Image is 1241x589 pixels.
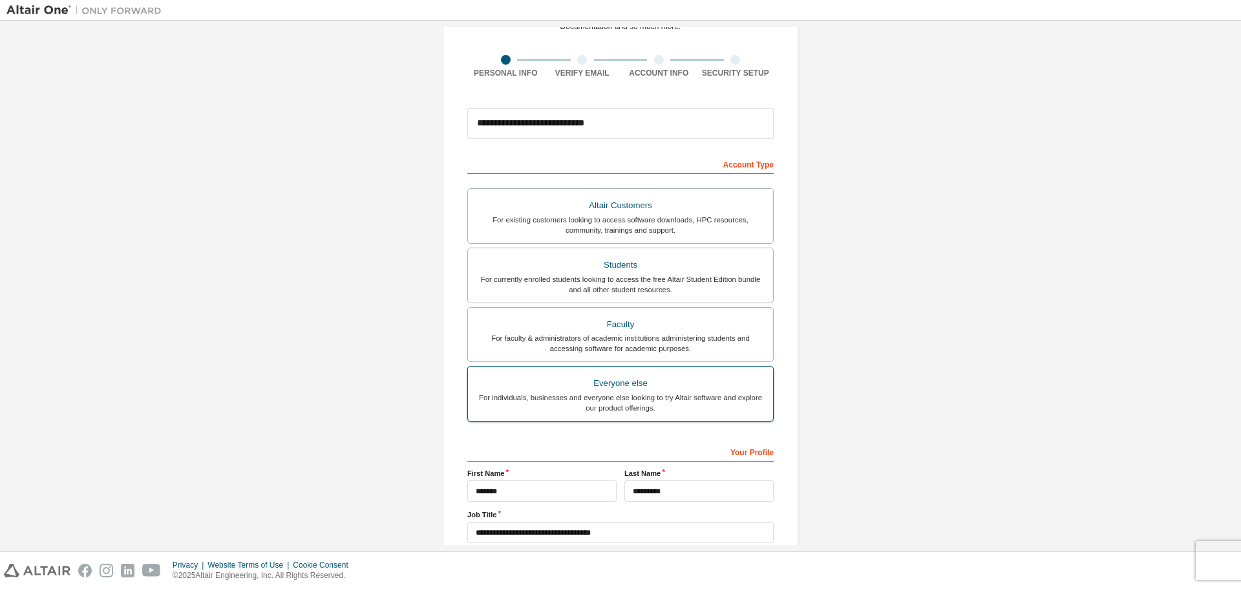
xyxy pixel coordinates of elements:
div: Verify Email [544,68,621,78]
div: Website Terms of Use [207,560,293,570]
div: Privacy [173,560,207,570]
div: Cookie Consent [293,560,355,570]
div: For currently enrolled students looking to access the free Altair Student Edition bundle and all ... [476,274,765,295]
div: Students [476,256,765,274]
img: instagram.svg [100,564,113,577]
div: For individuals, businesses and everyone else looking to try Altair software and explore our prod... [476,392,765,413]
div: Personal Info [467,68,544,78]
div: Everyone else [476,374,765,392]
img: linkedin.svg [121,564,134,577]
div: For existing customers looking to access software downloads, HPC resources, community, trainings ... [476,215,765,235]
img: facebook.svg [78,564,92,577]
div: Account Info [620,68,697,78]
div: Altair Customers [476,197,765,215]
label: First Name [467,468,617,478]
div: Faculty [476,316,765,334]
div: Security Setup [697,68,774,78]
p: © 2025 Altair Engineering, Inc. All Rights Reserved. [173,570,356,581]
label: Job Title [467,509,774,520]
img: youtube.svg [142,564,161,577]
label: Last Name [624,468,774,478]
div: Account Type [467,153,774,174]
div: For faculty & administrators of academic institutions administering students and accessing softwa... [476,333,765,354]
div: Your Profile [467,441,774,462]
img: altair_logo.svg [4,564,70,577]
img: Altair One [6,4,168,17]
